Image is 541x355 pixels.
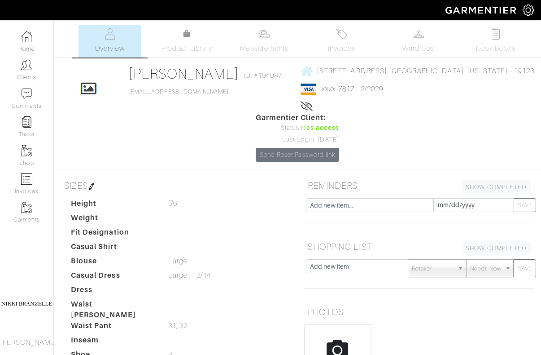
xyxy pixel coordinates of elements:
[244,70,283,81] span: ID: #194087
[64,213,161,227] dt: Weight
[104,28,115,40] img: basicinfo-40fd8af6dae0f16599ec9e87c0ef1c0a1fdea2edbe929e3d69a839185d80c458.svg
[256,123,339,133] div: Status:
[387,25,450,58] a: Wardrobe
[64,270,161,284] dt: Casual Dress
[21,59,32,71] img: clients-icon-6bae9207a08558b7cb47a8932f037763ab4055f8c8b6bfacd5dc20c3e0201464.png
[21,202,32,213] img: garments-icon-b7da505a4dc4fd61783c78ac3ca0ef83fa9d6f193b1c9dc38574b1d14d53ca28.png
[95,43,125,54] span: Overview
[441,2,523,18] img: garmentier-logo-header-white-b43fb05a5012e4ada735d5af1a66efaba907eab6374d6393d1fbf88cb4ef424d.png
[156,29,218,54] a: Product Library
[61,177,291,195] h5: SIZES
[256,135,339,145] div: Last Login: [DATE]
[514,198,536,212] button: SAVE
[256,112,339,123] span: Garmentier Client:
[306,198,434,212] input: Add new item...
[64,198,161,213] dt: Height
[306,259,408,273] input: Add new item
[514,259,536,277] button: SAVE
[64,299,161,320] dt: Waist [PERSON_NAME]
[464,25,527,58] a: Look Books
[476,43,516,54] span: Look Books
[304,303,534,321] h5: PHOTOS
[168,198,177,209] span: 5'6
[523,4,534,16] img: gear-icon-white-bd11855cb880d31180b6d7d6211b90ccbf57a29d726f0c71d8c61bd08dd39cc2.png
[128,89,229,95] a: [EMAIL_ADDRESS][DOMAIN_NAME]
[64,320,161,335] dt: Waist Pant
[21,173,32,185] img: orders-icon-0abe47150d42831381b5fb84f609e132dff9fe21cb692f30cb5eec754e2cba89.png
[21,116,32,128] img: reminder-icon-8004d30b9f0a5d33ae49ab947aed9ed385cf756f9e5892f1edd6e32f2345188e.png
[462,180,531,194] a: SHOW COMPLETED
[21,145,32,156] img: garments-icon-b7da505a4dc4fd61783c78ac3ca0ef83fa9d6f193b1c9dc38574b1d14d53ca28.png
[490,28,502,40] img: todo-9ac3debb85659649dc8f770b8b6100bb5dab4b48dedcbae339e5042a72dfd3cc.svg
[412,260,454,278] span: Retailer
[336,28,347,40] img: orders-27d20c2124de7fd6de4e0e44c1d41de31381a507db9b33961299e4e07d508b8c.svg
[317,67,534,75] span: [STREET_ADDRESS] [GEOGRAPHIC_DATA], [US_STATE] - 19123
[64,284,161,299] dt: Dress
[304,238,534,256] h5: SHOPPING LIST
[301,65,534,76] a: [STREET_ADDRESS] [GEOGRAPHIC_DATA], [US_STATE] - 19123
[168,320,188,331] span: 31, 32
[64,227,161,241] dt: Fit Designation
[128,66,239,82] a: [PERSON_NAME]
[413,28,424,40] img: wardrobe-487a4870c1b7c33e795ec22d11cfc2ed9d08956e64fb3008fe2437562e282088.svg
[258,28,270,40] img: measurements-466bbee1fd09ba9460f595b01e5d73f9e2bff037440d3c8f018324cb6cdf7a4a.svg
[168,270,211,281] span: Large , 12/14
[64,256,161,270] dt: Blouse
[322,85,383,93] a: xxxx-7817 - 2/2029
[470,260,502,278] span: Needs Now
[402,43,435,54] span: Wardrobe
[233,25,296,58] a: Measurements
[310,25,373,58] a: Invoices
[79,25,141,58] a: Overview
[301,84,316,95] img: visa-934b35602734be37eb7d5d7e5dbcd2044c359bf20a24dc3361ca3fa54326a8a7.png
[462,241,531,255] a: SHOW COMPLETED
[301,123,340,133] span: Has access
[21,31,32,42] img: dashboard-icon-dbcd8f5a0b271acd01030246c82b418ddd0df26cd7fceb0bd07c9910d44c42f6.png
[21,88,32,99] img: comment-icon-a0a6a9ef722e966f86d9cbdc48e553b5cf19dbc54f86b18d962a5391bc8f6eb6.png
[168,256,188,266] span: Large
[240,43,289,54] span: Measurements
[161,43,212,54] span: Product Library
[304,177,534,195] h5: REMINDERS
[256,148,339,162] a: Send Reset Password link
[64,241,161,256] dt: Casual Shirt
[64,335,161,349] dt: Inseam
[328,43,355,54] span: Invoices
[88,183,95,190] img: pen-cf24a1663064a2ec1b9c1bd2387e9de7a2fa800b781884d57f21acf72779bad2.png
